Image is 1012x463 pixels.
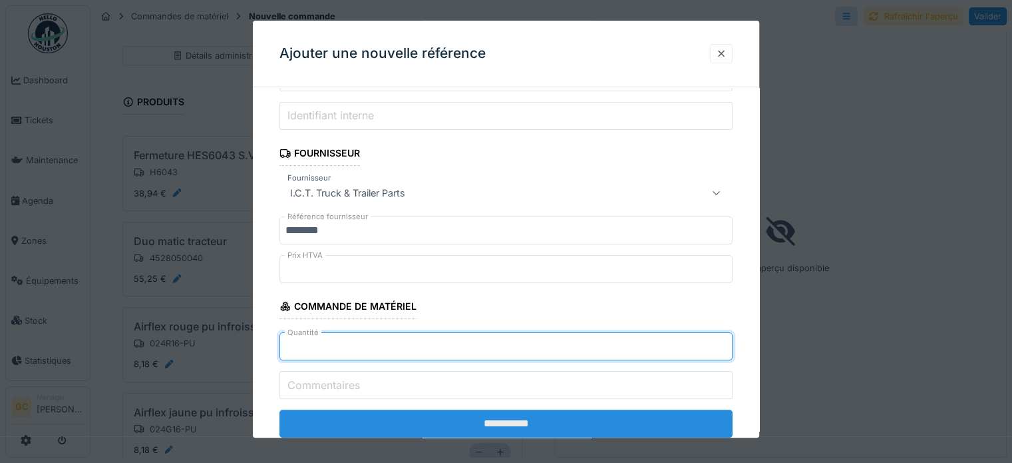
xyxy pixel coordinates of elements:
[285,377,363,393] label: Commentaires
[285,212,371,223] label: Référence fournisseur
[285,250,325,262] label: Prix HTVA
[279,45,486,62] h3: Ajouter une nouvelle référence
[285,185,411,201] div: I.C.T. Truck & Trailer Parts
[279,143,360,166] div: Fournisseur
[285,108,377,124] label: Identifiant interne
[285,328,321,339] label: Quantité
[285,173,333,185] label: Fournisseur
[279,297,417,320] div: Commande de matériel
